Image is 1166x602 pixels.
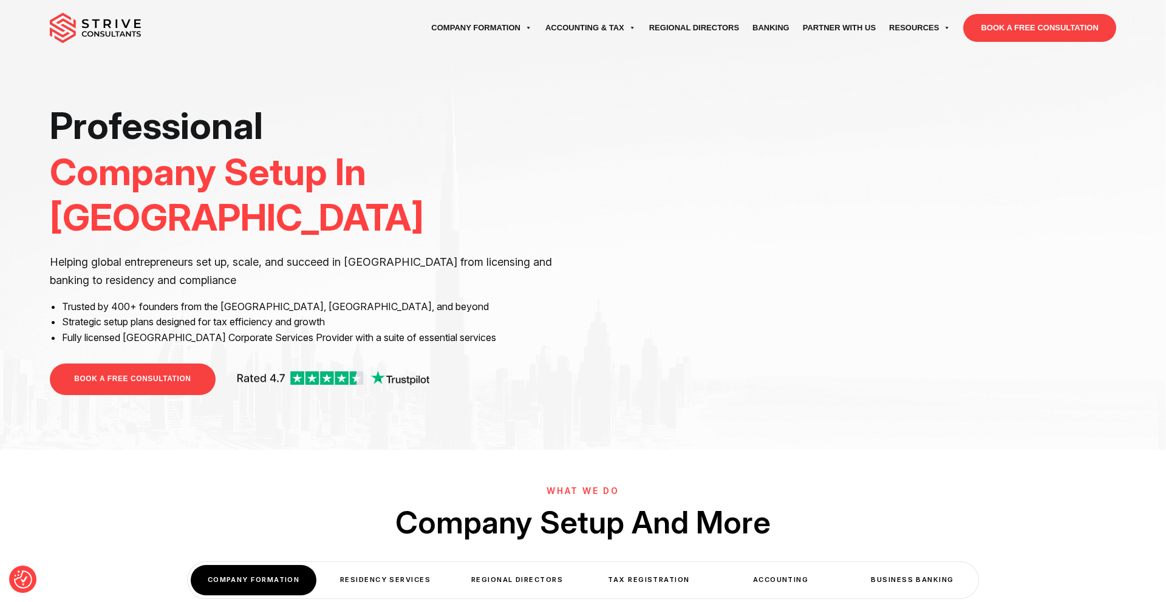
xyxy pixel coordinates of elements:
span: Company Setup In [GEOGRAPHIC_DATA] [50,149,424,240]
a: Accounting & Tax [539,11,643,45]
a: Company Formation [424,11,539,45]
div: Regional Directors [454,565,580,595]
div: Accounting [718,565,844,595]
li: Fully licensed [GEOGRAPHIC_DATA] Corporate Services Provider with a suite of essential services [62,330,574,346]
a: BOOK A FREE CONSULTATION [963,14,1116,42]
a: Partner with Us [796,11,882,45]
button: Consent Preferences [14,570,32,589]
a: Regional Directors [643,11,746,45]
div: COMPANY FORMATION [191,565,316,595]
div: Residency Services [322,565,448,595]
a: Resources [882,11,957,45]
iframe: <br /> [592,103,1116,397]
li: Trusted by 400+ founders from the [GEOGRAPHIC_DATA], [GEOGRAPHIC_DATA], and beyond [62,299,574,315]
a: Banking [746,11,796,45]
li: Strategic setup plans designed for tax efficiency and growth [62,314,574,330]
img: main-logo.svg [50,13,141,43]
h1: Professional [50,103,574,241]
img: Revisit consent button [14,570,32,589]
div: Business Banking [850,565,975,595]
p: Helping global entrepreneurs set up, scale, and succeed in [GEOGRAPHIC_DATA] from licensing and b... [50,253,574,289]
a: BOOK A FREE CONSULTATION [50,364,215,394]
div: Tax Registration [586,565,712,595]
